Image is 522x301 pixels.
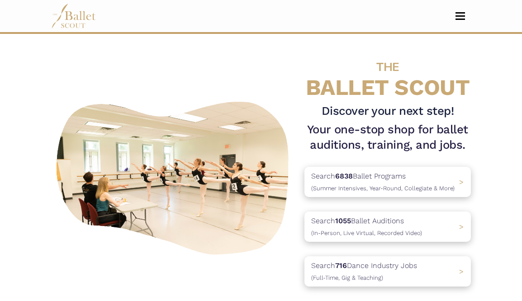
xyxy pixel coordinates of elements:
[304,212,471,242] a: Search1055Ballet Auditions(In-Person, Live Virtual, Recorded Video) >
[450,12,471,20] button: Toggle navigation
[459,222,464,231] span: >
[304,256,471,287] a: Search716Dance Industry Jobs(Full-Time, Gig & Teaching) >
[311,170,455,193] p: Search Ballet Programs
[335,172,353,180] b: 6838
[311,274,383,281] span: (Full-Time, Gig & Teaching)
[311,260,417,283] p: Search Dance Industry Jobs
[304,52,471,100] h4: BALLET SCOUT
[335,261,347,270] b: 716
[311,185,455,192] span: (Summer Intensives, Year-Round, Collegiate & More)
[304,122,471,152] h1: Your one-stop shop for ballet auditions, training, and jobs.
[304,103,471,119] h3: Discover your next step!
[376,59,399,74] span: THE
[459,267,464,276] span: >
[304,167,471,197] a: Search6838Ballet Programs(Summer Intensives, Year-Round, Collegiate & More)>
[311,230,422,236] span: (In-Person, Live Virtual, Recorded Video)
[459,178,464,186] span: >
[311,215,422,238] p: Search Ballet Auditions
[335,216,351,225] b: 1055
[51,94,297,259] img: A group of ballerinas talking to each other in a ballet studio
